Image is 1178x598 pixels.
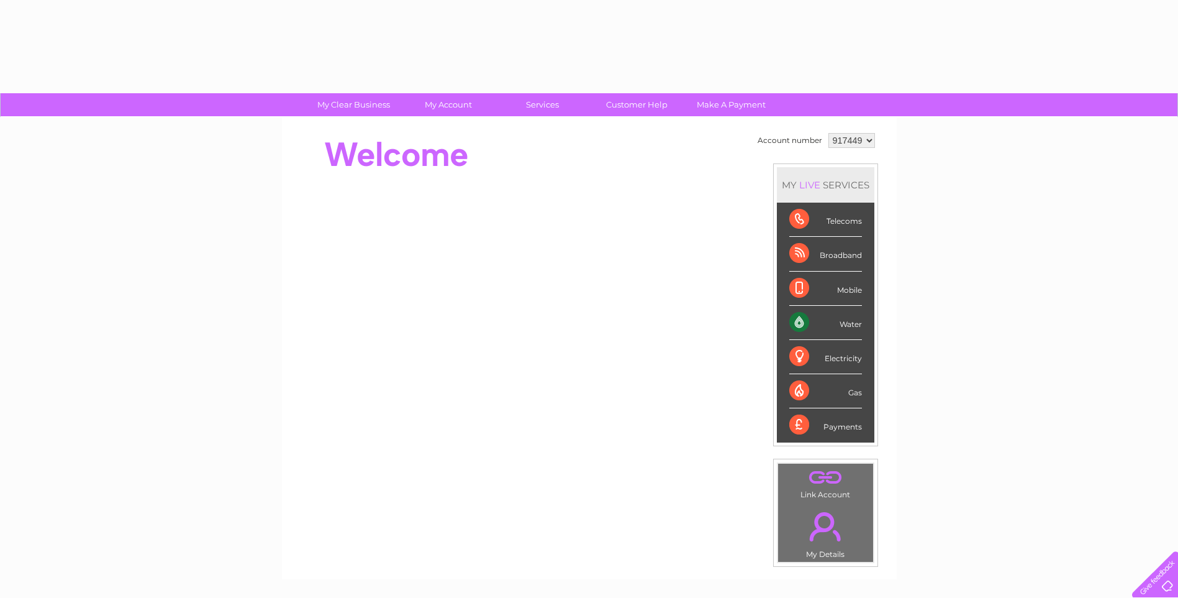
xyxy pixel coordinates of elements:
div: LIVE [797,179,823,191]
td: Account number [754,130,825,151]
a: Services [491,93,594,116]
div: Gas [789,374,862,408]
a: My Clear Business [302,93,405,116]
a: Make A Payment [680,93,782,116]
td: My Details [777,502,874,563]
div: Telecoms [789,203,862,237]
td: Link Account [777,463,874,502]
div: Broadband [789,237,862,271]
div: Payments [789,408,862,442]
div: Electricity [789,340,862,374]
a: . [781,505,870,548]
div: Mobile [789,272,862,306]
a: My Account [397,93,499,116]
div: MY SERVICES [777,167,874,203]
a: Customer Help [586,93,688,116]
a: . [781,467,870,489]
div: Water [789,306,862,340]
